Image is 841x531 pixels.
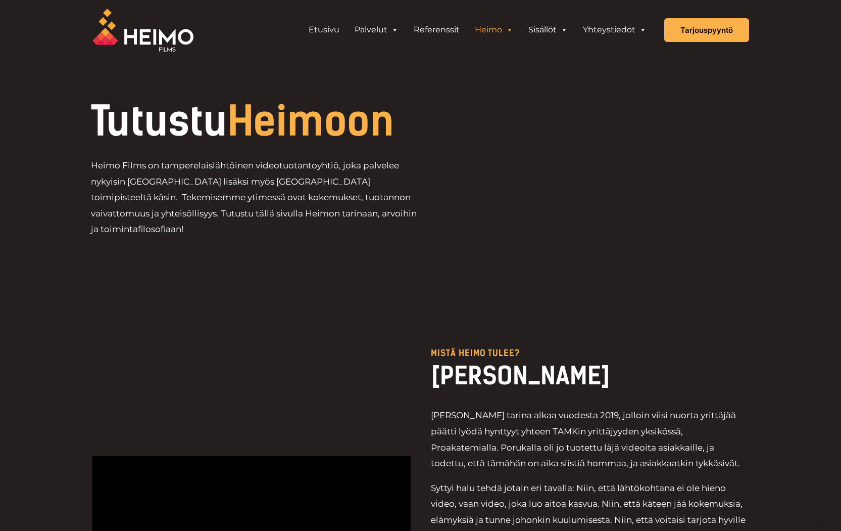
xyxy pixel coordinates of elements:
[467,20,521,40] a: Heimo
[575,20,654,40] a: Yhteystiedot
[92,9,193,52] img: Heimo Filmsin logo
[406,20,467,40] a: Referenssit
[91,101,489,142] h1: Tutustu
[296,20,659,40] aside: Header Widget 1
[431,349,749,358] p: Mistä heimo tulee?
[521,20,575,40] a: Sisällöt
[91,158,421,238] p: Heimo Films on tamperelaislähtöinen videotuotantoyhtiö, joka palvelee nykyisin [GEOGRAPHIC_DATA] ...
[347,20,406,40] a: Palvelut
[431,360,749,391] h2: [PERSON_NAME]
[431,408,749,471] p: [PERSON_NAME] tarina alkaa vuodesta 2019, jolloin viisi nuorta yrittäjää päätti lyödä hynttyyt yh...
[664,18,749,42] a: Tarjouspyyntö
[301,20,347,40] a: Etusivu
[227,97,394,146] span: Heimoon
